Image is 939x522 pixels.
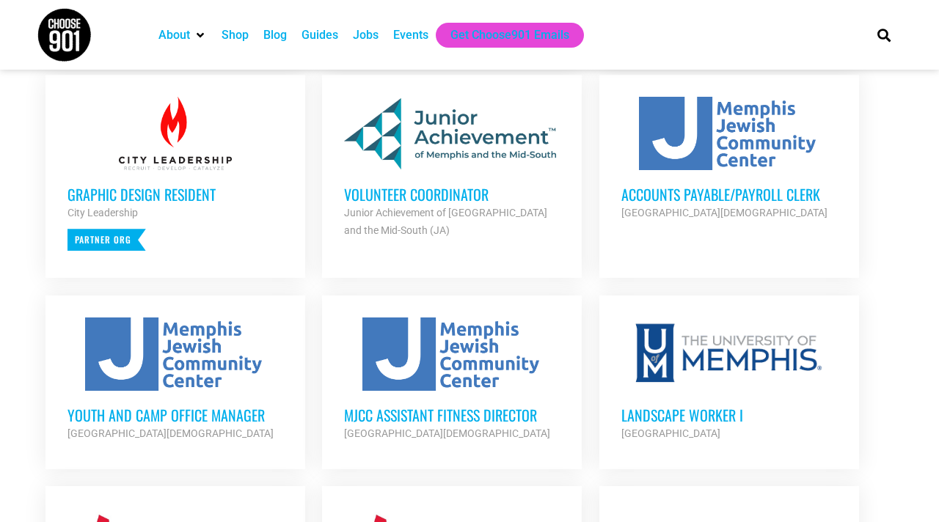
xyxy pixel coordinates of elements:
[67,427,274,439] strong: [GEOGRAPHIC_DATA][DEMOGRAPHIC_DATA]
[344,185,560,204] h3: Volunteer Coordinator
[302,26,338,44] a: Guides
[393,26,428,44] a: Events
[67,229,146,251] p: Partner Org
[344,207,547,236] strong: Junior Achievement of [GEOGRAPHIC_DATA] and the Mid-South (JA)
[67,185,283,204] h3: Graphic Design Resident
[222,26,249,44] a: Shop
[45,75,305,273] a: Graphic Design Resident City Leadership Partner Org
[322,295,582,464] a: MJCC Assistant Fitness Director [GEOGRAPHIC_DATA][DEMOGRAPHIC_DATA]
[450,26,569,44] a: Get Choose901 Emails
[151,23,214,48] div: About
[621,207,827,218] strong: [GEOGRAPHIC_DATA][DEMOGRAPHIC_DATA]
[353,26,379,44] a: Jobs
[621,427,720,439] strong: [GEOGRAPHIC_DATA]
[67,207,138,218] strong: City Leadership
[344,427,550,439] strong: [GEOGRAPHIC_DATA][DEMOGRAPHIC_DATA]
[621,185,837,204] h3: Accounts Payable/Payroll Clerk
[322,75,582,261] a: Volunteer Coordinator Junior Achievement of [GEOGRAPHIC_DATA] and the Mid-South (JA)
[872,23,896,47] div: Search
[263,26,287,44] a: Blog
[45,295,305,464] a: Youth and Camp Office Manager [GEOGRAPHIC_DATA][DEMOGRAPHIC_DATA]
[621,405,837,424] h3: Landscape Worker I
[158,26,190,44] a: About
[344,405,560,424] h3: MJCC Assistant Fitness Director
[151,23,852,48] nav: Main nav
[67,405,283,424] h3: Youth and Camp Office Manager
[599,75,859,243] a: Accounts Payable/Payroll Clerk [GEOGRAPHIC_DATA][DEMOGRAPHIC_DATA]
[599,295,859,464] a: Landscape Worker I [GEOGRAPHIC_DATA]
